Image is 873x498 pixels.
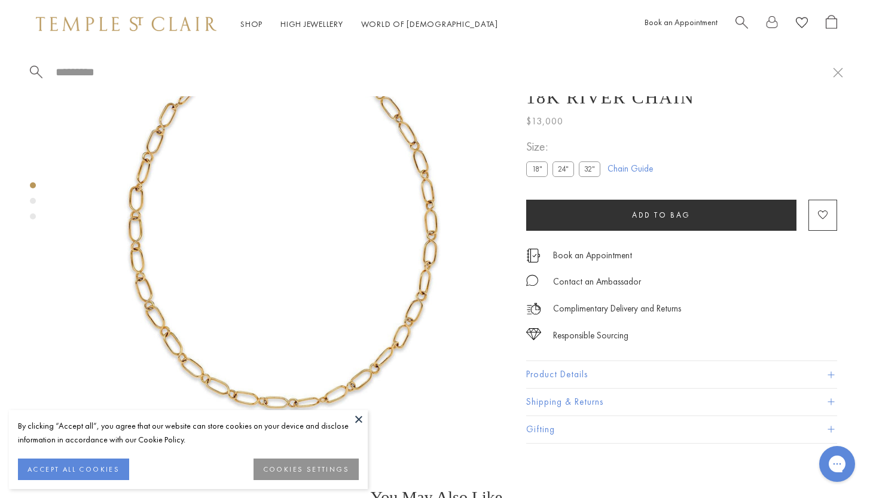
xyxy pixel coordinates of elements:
[826,15,837,33] a: Open Shopping Bag
[526,416,837,443] button: Gifting
[526,389,837,415] button: Shipping & Returns
[30,179,36,229] div: Product gallery navigation
[280,19,343,29] a: High JewelleryHigh Jewellery
[526,137,605,157] span: Size:
[240,17,498,32] nav: Main navigation
[526,87,695,108] h1: 18K River Chain
[526,114,563,129] span: $13,000
[553,161,574,176] label: 24"
[813,442,861,486] iframe: Gorgias live chat messenger
[632,210,691,220] span: Add to bag
[796,15,808,33] a: View Wishlist
[526,301,541,316] img: icon_delivery.svg
[36,17,216,31] img: Temple St. Clair
[526,200,796,231] button: Add to bag
[645,17,718,28] a: Book an Appointment
[361,19,498,29] a: World of [DEMOGRAPHIC_DATA]World of [DEMOGRAPHIC_DATA]
[18,459,129,480] button: ACCEPT ALL COOKIES
[579,161,600,176] label: 32"
[735,15,748,33] a: Search
[526,161,548,176] label: 18"
[18,419,359,447] div: By clicking “Accept all”, you agree that our website can store cookies on your device and disclos...
[608,162,653,175] a: Chain Guide
[526,249,541,262] img: icon_appointment.svg
[526,274,538,286] img: MessageIcon-01_2.svg
[553,301,681,316] p: Complimentary Delivery and Returns
[240,19,262,29] a: ShopShop
[254,459,359,480] button: COOKIES SETTINGS
[553,249,632,262] a: Book an Appointment
[526,361,837,388] button: Product Details
[526,328,541,340] img: icon_sourcing.svg
[553,274,641,289] div: Contact an Ambassador
[553,328,628,343] div: Responsible Sourcing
